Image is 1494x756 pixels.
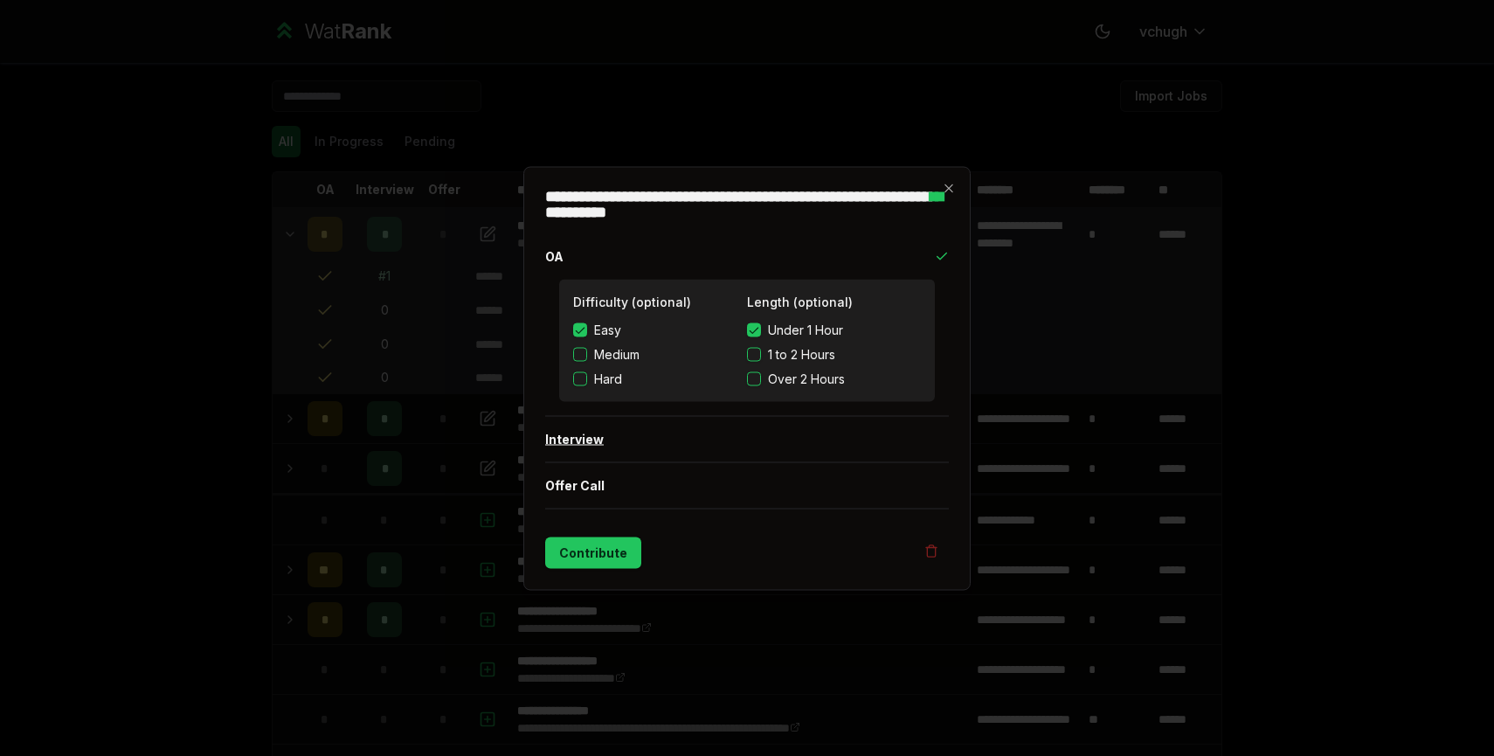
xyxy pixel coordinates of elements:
button: OA [545,233,949,279]
span: Hard [594,370,622,387]
button: Contribute [545,537,641,568]
button: Hard [573,371,587,385]
span: 1 to 2 Hours [768,345,835,363]
button: Over 2 Hours [747,371,761,385]
button: 1 to 2 Hours [747,347,761,361]
label: Length (optional) [747,294,853,309]
button: Under 1 Hour [747,323,761,336]
button: Easy [573,323,587,336]
button: Interview [545,416,949,461]
label: Difficulty (optional) [573,294,691,309]
button: Offer Call [545,462,949,508]
span: Easy [594,321,621,338]
button: Medium [573,347,587,361]
span: Over 2 Hours [768,370,845,387]
span: Medium [594,345,640,363]
div: OA [545,279,949,415]
span: Under 1 Hour [768,321,843,338]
